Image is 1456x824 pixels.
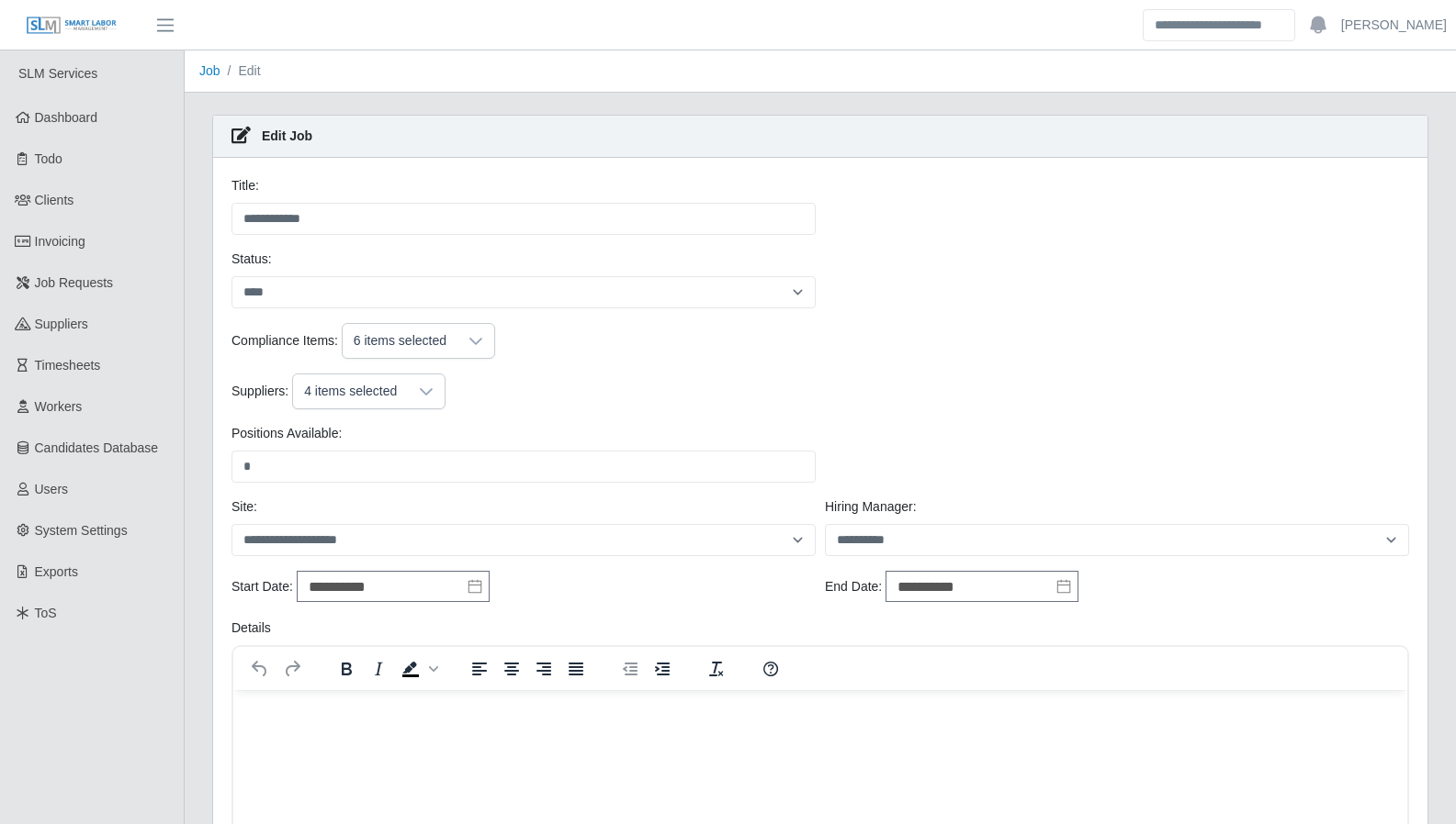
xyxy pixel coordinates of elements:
[35,399,83,414] span: Workers
[35,193,74,207] span: Clients
[825,577,882,596] label: End Date:
[35,440,159,455] span: Candidates Database
[244,656,276,682] button: Undo
[231,250,272,269] label: Status:
[363,656,394,682] button: Italic
[231,618,271,638] label: Details
[277,656,308,682] button: Redo
[231,424,342,443] label: Positions Available:
[395,656,441,682] div: Background color Black
[35,317,88,331] span: Suppliers
[825,497,917,517] label: Hiring Manager:
[35,275,114,290] span: Job Requests
[647,656,678,682] button: Increase indent
[220,61,261,81] li: Edit
[560,656,592,682] button: Justify
[35,234,85,249] span: Invoicing
[496,656,527,682] button: Align center
[35,606,57,620] span: ToS
[343,324,457,358] div: 6 items selected
[199,63,220,78] a: Job
[231,497,257,517] label: Site:
[35,564,78,579] span: Exports
[615,656,646,682] button: Decrease indent
[35,358,101,373] span: Timesheets
[18,66,97,81] span: SLM Services
[1143,9,1295,41] input: Search
[35,482,69,496] span: Users
[26,16,118,36] img: SLM Logo
[231,577,293,596] label: Start Date:
[464,656,495,682] button: Align left
[755,656,786,682] button: Help
[262,128,312,143] strong: Edit Job
[35,151,62,166] span: Todo
[1341,16,1447,35] a: [PERSON_NAME]
[35,110,98,125] span: Dashboard
[293,374,408,408] div: 4 items selected
[231,382,288,401] label: Suppliers:
[528,656,559,682] button: Align right
[231,176,259,195] label: Title:
[701,656,732,682] button: Clear formatting
[35,523,128,538] span: System Settings
[231,331,338,351] label: Compliance Items:
[331,656,362,682] button: Bold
